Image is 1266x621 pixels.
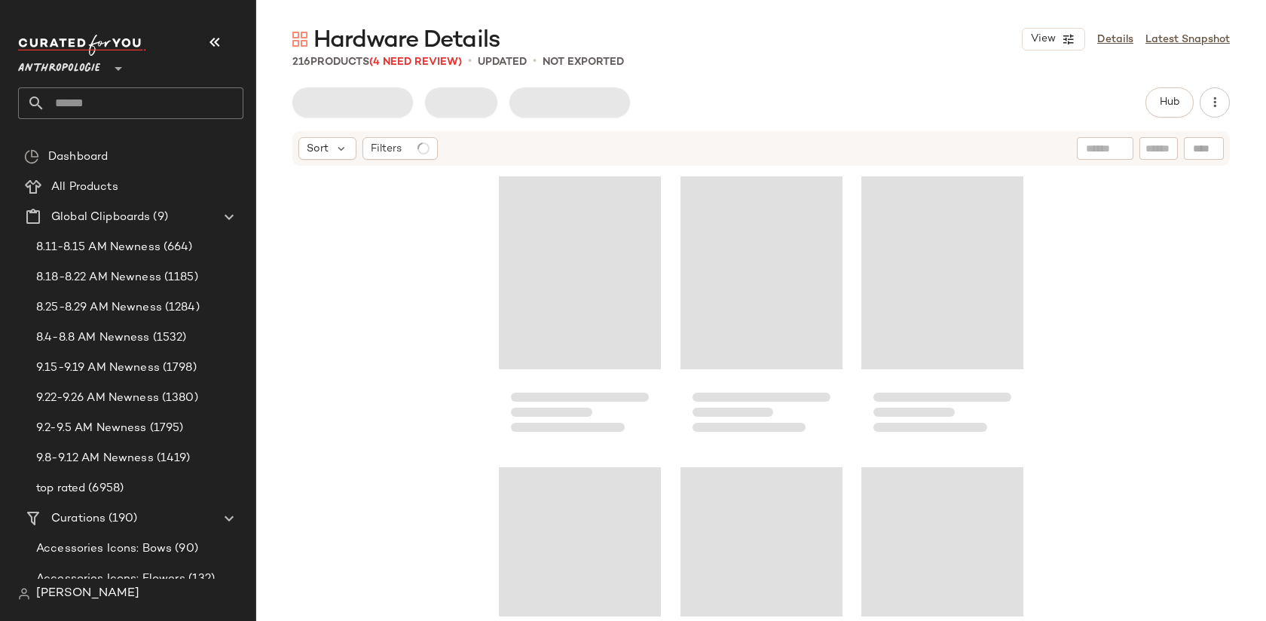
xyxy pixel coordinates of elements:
p: updated [478,54,527,70]
span: 216 [292,57,310,68]
span: Anthropologie [18,51,100,78]
span: (6958) [85,480,124,497]
span: (9) [150,209,167,226]
span: Curations [51,510,105,528]
span: (1532) [150,329,187,347]
span: Sort [307,141,329,157]
span: View [1030,33,1056,45]
span: Dashboard [48,148,108,166]
div: Products [292,54,462,70]
span: Filters [371,141,402,157]
span: (664) [161,239,193,256]
span: • [533,53,537,71]
div: Loading... [680,170,842,449]
span: (1798) [160,359,197,377]
span: (190) [105,510,137,528]
button: Hub [1145,87,1194,118]
span: (1380) [159,390,198,407]
span: 8.11-8.15 AM Newness [36,239,161,256]
span: • [468,53,472,71]
span: (4 Need Review) [369,57,462,68]
span: 8.4-8.8 AM Newness [36,329,150,347]
a: Latest Snapshot [1145,32,1230,47]
img: svg%3e [18,588,30,600]
span: [PERSON_NAME] [36,585,139,603]
img: svg%3e [292,32,307,47]
span: Accessories Icons: Flowers [36,571,185,588]
span: 9.2-9.5 AM Newness [36,420,147,437]
img: cfy_white_logo.C9jOOHJF.svg [18,35,146,56]
div: Loading... [499,170,661,449]
span: 8.25-8.29 AM Newness [36,299,162,317]
span: (90) [172,540,198,558]
span: 9.22-9.26 AM Newness [36,390,159,407]
span: 9.15-9.19 AM Newness [36,359,160,377]
div: Loading... [861,170,1023,449]
span: top rated [36,480,85,497]
img: svg%3e [24,149,39,164]
span: (1185) [161,269,198,286]
span: (1419) [154,450,191,467]
span: (1284) [162,299,200,317]
button: View [1022,28,1085,50]
span: Hardware Details [313,26,500,56]
span: 8.18-8.22 AM Newness [36,269,161,286]
span: All Products [51,179,118,196]
span: (1795) [147,420,184,437]
span: Accessories Icons: Bows [36,540,172,558]
span: Hub [1159,96,1180,109]
span: 9.8-9.12 AM Newness [36,450,154,467]
p: Not Exported [543,54,624,70]
a: Details [1097,32,1133,47]
span: (132) [185,571,216,588]
span: Global Clipboards [51,209,150,226]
